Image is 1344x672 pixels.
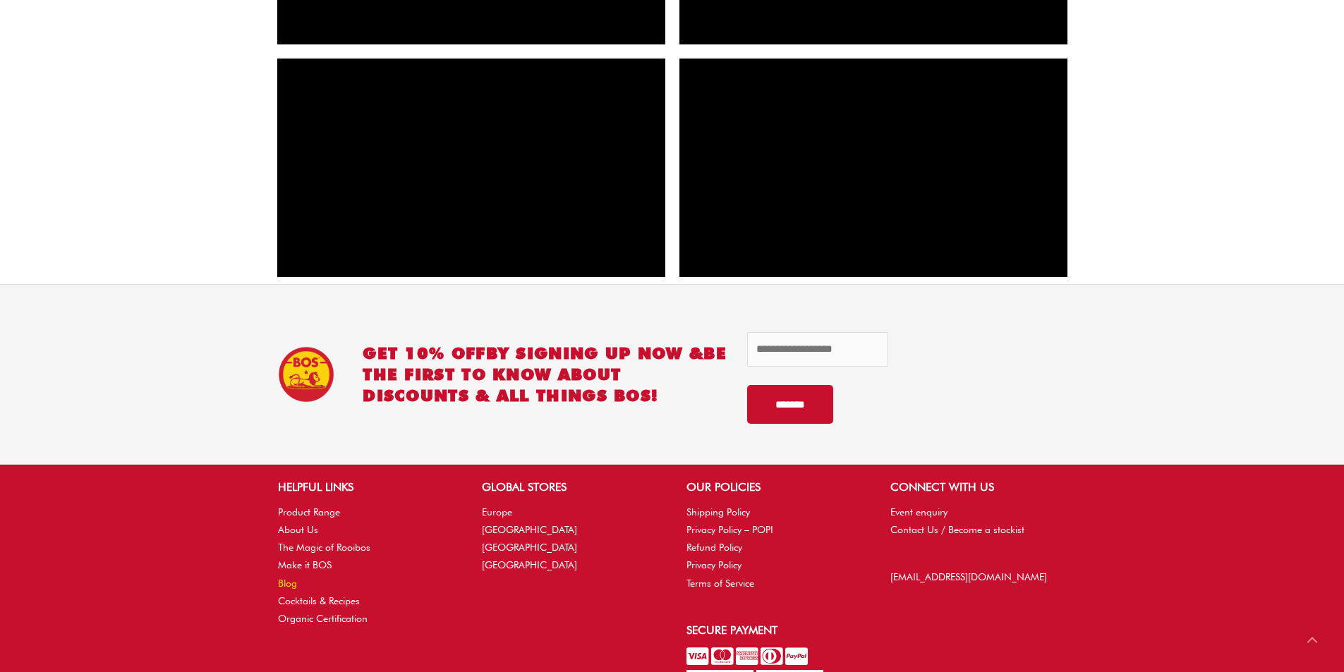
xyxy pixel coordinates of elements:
a: Refund Policy [686,542,742,553]
a: Make it BOS [278,559,332,570]
a: Product Range [278,506,340,518]
nav: CONNECT WITH US [890,503,1066,539]
a: Terms of Service [686,578,754,589]
span: BY SIGNING UP NOW & [486,343,704,362]
a: Contact Us / Become a stockist [890,524,1024,535]
a: The Magic of Rooibos [278,542,370,553]
a: Shipping Policy [686,506,750,518]
iframe: Giraffes on the loose in USA [679,59,1067,276]
a: Cocktails & Recipes [278,595,360,606]
a: [GEOGRAPHIC_DATA] [482,542,577,553]
a: [EMAIL_ADDRESS][DOMAIN_NAME] [890,571,1047,582]
iframe: FUN LIVING PROJECTS: 2017 DESIGN A CAN LAUNCH [277,59,665,276]
a: Blog [278,578,297,589]
nav: HELPFUL LINKS [278,503,454,628]
a: [GEOGRAPHIC_DATA] [482,559,577,570]
a: Organic Certification [278,613,368,624]
h2: HELPFUL LINKS [278,479,454,496]
a: [GEOGRAPHIC_DATA] [482,524,577,535]
nav: GLOBAL STORES [482,503,658,575]
a: Privacy Policy [686,559,741,570]
a: About Us [278,524,318,535]
a: Event enquiry [890,506,948,518]
h2: CONNECT WITH US [890,479,1066,496]
h2: Secure Payment [686,622,862,639]
h2: GLOBAL STORES [482,479,658,496]
a: Privacy Policy – POPI [686,524,773,535]
img: BOS Ice Tea [278,346,334,403]
h2: GET 10% OFF be the first to know about discounts & all things BOS! [363,343,727,406]
nav: OUR POLICIES [686,503,862,592]
h2: OUR POLICIES [686,479,862,496]
a: Europe [482,506,512,518]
